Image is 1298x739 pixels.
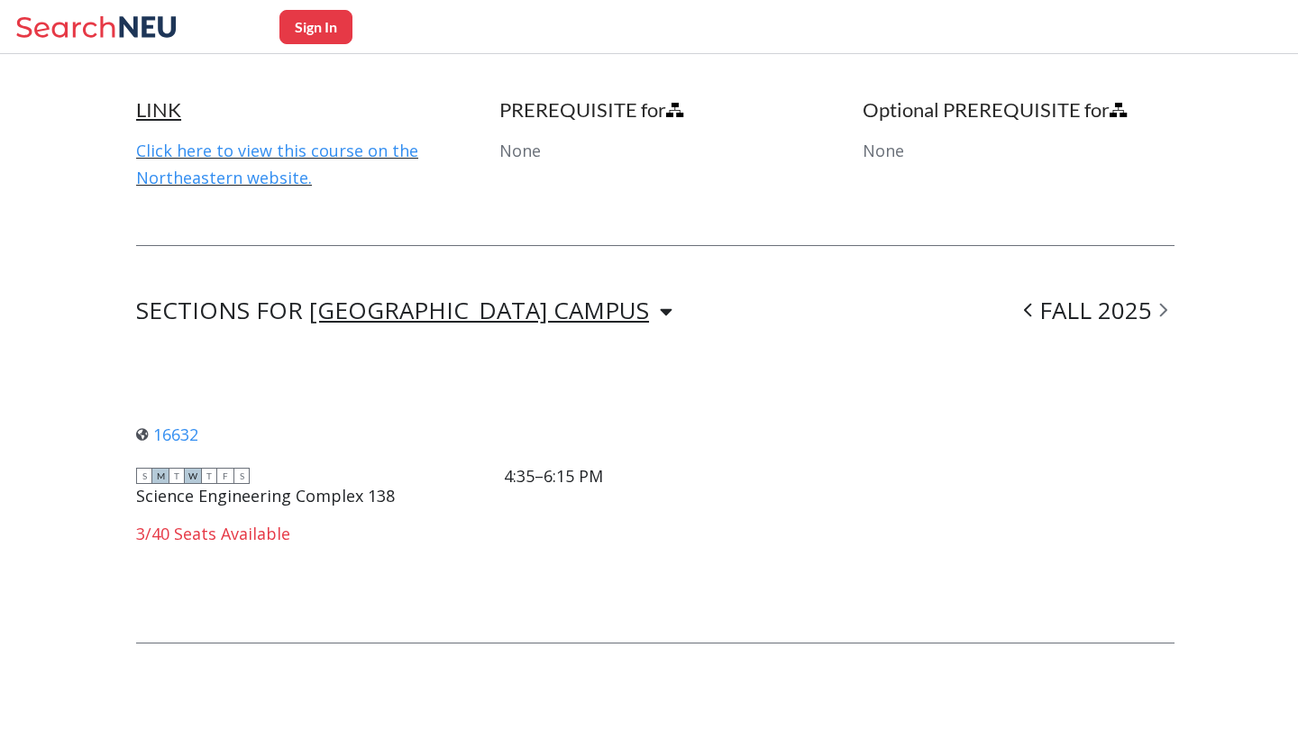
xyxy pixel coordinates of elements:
span: M [152,468,169,484]
span: S [136,468,152,484]
a: Click here to view this course on the Northeastern website. [136,140,418,188]
span: T [169,468,185,484]
div: SECTIONS FOR [136,300,672,322]
div: FALL 2025 [1017,300,1175,322]
span: None [499,140,541,161]
span: F [217,468,233,484]
span: S [233,468,250,484]
div: 4:35–6:15 PM [504,466,603,486]
div: 3/40 Seats Available [136,524,603,543]
h4: PREREQUISITE for [499,97,811,123]
div: Science Engineering Complex 138 [136,486,395,506]
span: None [863,140,904,161]
h4: Optional PREREQUISITE for [863,97,1175,123]
span: T [201,468,217,484]
a: 16632 [136,424,198,445]
div: [GEOGRAPHIC_DATA] CAMPUS [309,300,649,320]
h4: LINK [136,97,448,123]
span: W [185,468,201,484]
button: Sign In [279,10,352,44]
